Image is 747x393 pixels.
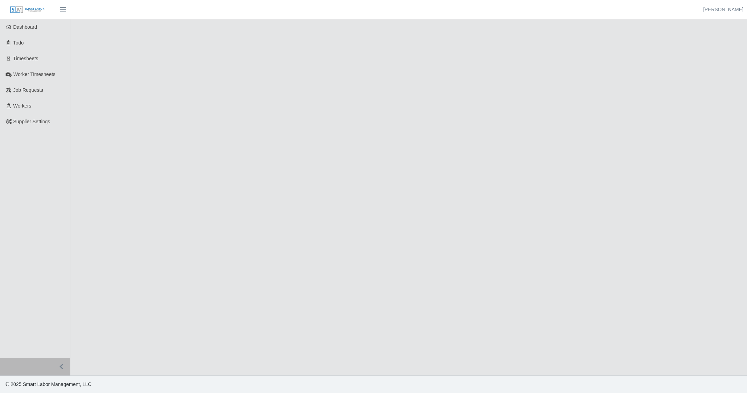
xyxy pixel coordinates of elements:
[13,119,50,124] span: Supplier Settings
[10,6,45,14] img: SLM Logo
[13,24,37,30] span: Dashboard
[6,381,91,387] span: © 2025 Smart Labor Management, LLC
[13,40,24,46] span: Todo
[13,56,39,61] span: Timesheets
[13,71,55,77] span: Worker Timesheets
[13,87,43,93] span: Job Requests
[703,6,743,13] a: [PERSON_NAME]
[13,103,32,109] span: Workers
